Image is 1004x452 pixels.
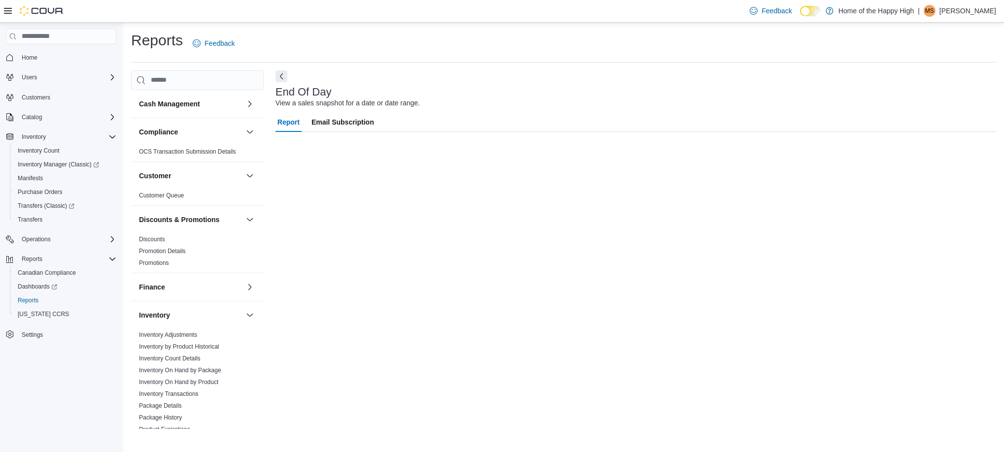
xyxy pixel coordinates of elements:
[244,170,256,182] button: Customer
[10,185,120,199] button: Purchase Orders
[2,130,120,144] button: Inventory
[139,367,221,374] a: Inventory On Hand by Package
[10,144,120,158] button: Inventory Count
[18,51,116,64] span: Home
[18,216,42,224] span: Transfers
[918,5,920,17] p: |
[139,402,182,409] a: Package Details
[2,50,120,65] button: Home
[131,233,264,273] div: Discounts & Promotions
[139,215,219,225] h3: Discounts & Promotions
[139,236,165,243] a: Discounts
[139,425,190,433] span: Product Expirations
[244,214,256,226] button: Discounts & Promotions
[14,172,47,184] a: Manifests
[20,6,64,16] img: Cova
[746,1,796,21] a: Feedback
[312,112,374,132] span: Email Subscription
[14,308,116,320] span: Washington CCRS
[22,94,50,101] span: Customers
[14,294,116,306] span: Reports
[18,71,116,83] span: Users
[244,309,256,321] button: Inventory
[14,294,42,306] a: Reports
[14,186,67,198] a: Purchase Orders
[18,253,116,265] span: Reports
[22,133,46,141] span: Inventory
[139,390,199,397] a: Inventory Transactions
[14,172,116,184] span: Manifests
[14,145,64,157] a: Inventory Count
[924,5,935,17] div: Matthew Sheculski
[139,192,184,199] a: Customer Queue
[14,214,116,226] span: Transfers
[22,113,42,121] span: Catalog
[18,233,116,245] span: Operations
[139,343,219,350] a: Inventory by Product Historical
[139,235,165,243] span: Discounts
[10,158,120,171] a: Inventory Manager (Classic)
[139,378,218,386] span: Inventory On Hand by Product
[762,6,792,16] span: Feedback
[939,5,996,17] p: [PERSON_NAME]
[276,70,287,82] button: Next
[139,282,242,292] button: Finance
[139,148,236,156] span: OCS Transaction Submission Details
[139,215,242,225] button: Discounts & Promotions
[244,98,256,110] button: Cash Management
[18,92,54,103] a: Customers
[22,331,43,339] span: Settings
[10,266,120,280] button: Canadian Compliance
[18,71,41,83] button: Users
[18,161,99,168] span: Inventory Manager (Classic)
[139,259,169,267] span: Promotions
[18,147,60,155] span: Inventory Count
[18,233,55,245] button: Operations
[139,99,200,109] h3: Cash Management
[18,328,116,340] span: Settings
[14,159,116,170] span: Inventory Manager (Classic)
[139,402,182,410] span: Package Details
[276,98,420,108] div: View a sales snapshot for a date or date range.
[18,202,74,210] span: Transfers (Classic)
[139,331,197,339] span: Inventory Adjustments
[18,253,46,265] button: Reports
[139,282,165,292] h3: Finance
[10,293,120,307] button: Reports
[14,200,78,212] a: Transfers (Classic)
[131,190,264,205] div: Customer
[18,131,50,143] button: Inventory
[2,70,120,84] button: Users
[277,112,300,132] span: Report
[131,31,183,50] h1: Reports
[6,46,116,367] nav: Complex example
[139,171,171,181] h3: Customer
[18,269,76,277] span: Canadian Compliance
[139,310,170,320] h3: Inventory
[925,5,934,17] span: MS
[139,414,182,421] a: Package History
[139,390,199,398] span: Inventory Transactions
[244,281,256,293] button: Finance
[14,200,116,212] span: Transfers (Classic)
[139,127,178,137] h3: Compliance
[139,331,197,338] a: Inventory Adjustments
[18,91,116,103] span: Customers
[18,52,41,64] a: Home
[139,99,242,109] button: Cash Management
[18,283,57,291] span: Dashboards
[139,247,186,255] span: Promotion Details
[18,329,47,341] a: Settings
[139,310,242,320] button: Inventory
[139,248,186,255] a: Promotion Details
[14,281,116,292] span: Dashboards
[2,252,120,266] button: Reports
[14,267,116,279] span: Canadian Compliance
[14,308,73,320] a: [US_STATE] CCRS
[18,296,38,304] span: Reports
[139,426,190,433] a: Product Expirations
[800,6,821,16] input: Dark Mode
[244,126,256,138] button: Compliance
